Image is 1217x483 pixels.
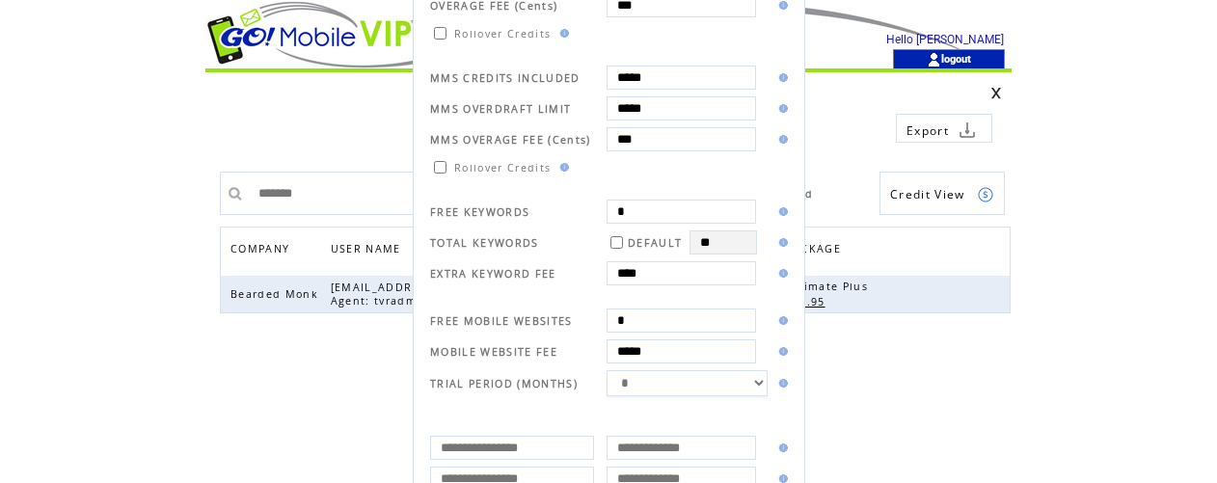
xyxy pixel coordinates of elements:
img: help.gif [774,443,788,452]
span: DEFAULT [628,236,682,250]
img: help.gif [774,73,788,82]
img: help.gif [555,29,569,38]
img: help.gif [774,207,788,216]
img: help.gif [774,474,788,483]
span: Rollover Credits [454,27,551,40]
img: help.gif [774,347,788,356]
img: help.gif [774,316,788,325]
span: FREE KEYWORDS [430,205,529,219]
img: help.gif [774,238,788,247]
img: help.gif [555,163,569,172]
img: help.gif [774,1,788,10]
img: help.gif [774,379,788,388]
span: TOTAL KEYWORDS [430,236,539,250]
span: EXTRA KEYWORD FEE [430,267,556,281]
span: MMS CREDITS INCLUDED [430,71,581,85]
img: help.gif [774,104,788,113]
span: MMS OVERAGE FEE (Cents) [430,133,591,147]
span: TRIAL PERIOD (MONTHS) [430,377,578,390]
span: MMS OVERDRAFT LIMIT [430,102,571,116]
span: Rollover Credits [454,161,551,174]
img: help.gif [774,135,788,144]
span: FREE MOBILE WEBSITES [430,314,573,328]
img: help.gif [774,269,788,278]
span: MOBILE WEBSITE FEE [430,345,557,359]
